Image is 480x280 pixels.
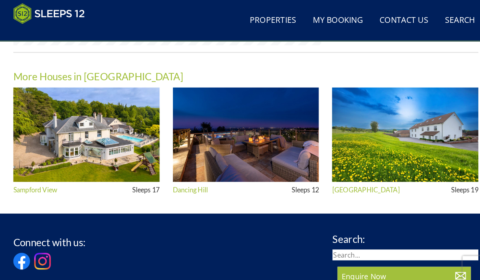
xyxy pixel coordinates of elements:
[13,247,29,263] img: Facebook
[285,182,311,189] span: Sleeps 12
[325,228,467,239] h3: Search:
[240,11,292,29] a: Properties
[13,182,56,189] a: Sampford View
[13,69,179,81] a: More Houses in [GEOGRAPHIC_DATA]
[324,182,390,189] a: [GEOGRAPHIC_DATA]
[431,11,467,29] a: Search
[441,182,467,189] span: Sleeps 19
[324,86,467,178] img: An image of 'Inwood Farmhouse', Somerset
[129,182,156,189] span: Sleeps 17
[325,244,467,254] input: Search...
[33,247,50,263] img: Instagram
[9,29,94,35] iframe: Customer reviews powered by Trustpilot
[13,3,83,24] img: Sleeps 12
[169,86,312,178] img: An image of 'Dancing Hill', Somerset
[13,86,156,178] img: An image of 'Sampford View', Somerset
[334,265,456,275] p: Enquire Now
[169,182,203,189] a: Dancing Hill
[367,11,421,29] a: Contact Us
[302,11,358,29] a: My Booking
[13,231,83,242] h3: Connect with us:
